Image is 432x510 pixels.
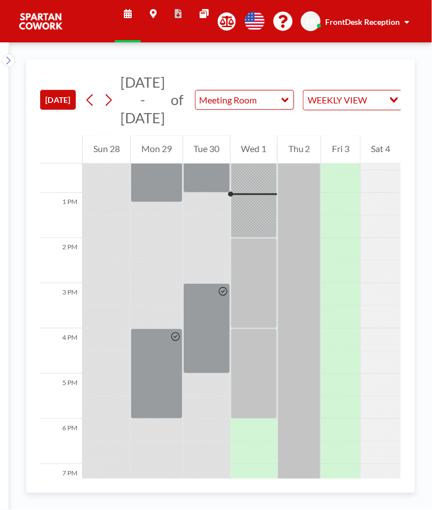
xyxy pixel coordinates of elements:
div: Wed 1 [231,136,277,164]
div: Search for option [304,90,401,110]
span: of [171,91,183,109]
div: 12 PM [40,148,82,193]
div: 1 PM [40,193,82,238]
div: Sun 28 [83,136,130,164]
div: Thu 2 [278,136,321,164]
div: Tue 30 [183,136,230,164]
div: 4 PM [40,329,82,374]
div: Sat 4 [361,136,401,164]
input: Search for option [371,93,383,107]
div: Fri 3 [321,136,360,164]
div: 6 PM [40,419,82,464]
span: WEEKLY VIEW [306,93,370,107]
div: 2 PM [40,238,82,283]
span: FR [306,16,316,27]
input: Meeting Room [196,90,282,109]
img: organization-logo [18,10,63,33]
div: Mon 29 [131,136,182,164]
span: FrontDesk Reception [325,17,400,27]
div: 3 PM [40,283,82,329]
button: [DATE] [40,90,76,110]
span: [DATE] - [DATE] [120,74,165,126]
div: 7 PM [40,464,82,509]
div: 5 PM [40,374,82,419]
